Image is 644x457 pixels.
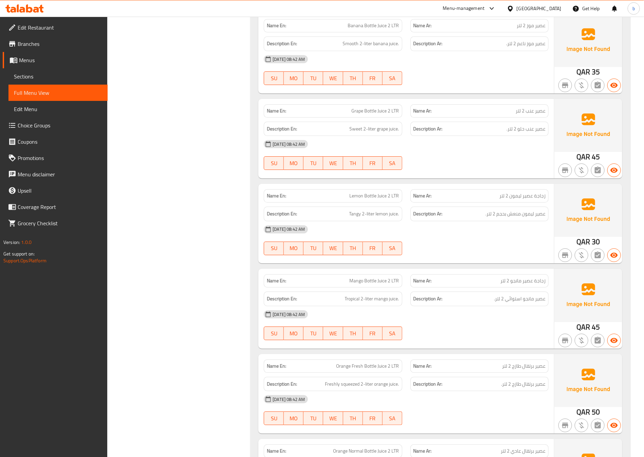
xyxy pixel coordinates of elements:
span: Tropical 2-liter mango juice. [345,295,399,303]
span: 1.0.0 [21,238,32,247]
span: QAR [577,320,590,334]
a: Coverage Report [3,199,108,215]
span: TU [306,158,320,168]
strong: Name En: [267,277,286,284]
strong: Name En: [267,22,286,29]
span: Edit Restaurant [18,23,102,32]
button: WE [323,411,343,425]
button: Purchased item [575,163,588,177]
span: MO [287,414,301,423]
span: WE [326,329,340,338]
span: MO [287,329,301,338]
span: Banana Bottle Juice 2 LTR [348,22,399,29]
button: WE [323,156,343,170]
img: Ae5nvW7+0k+MAAAAAElFTkSuQmCC [554,354,622,407]
a: Menu disclaimer [3,166,108,182]
span: SA [385,243,400,253]
a: Choice Groups [3,117,108,134]
button: Not has choices [591,334,605,347]
span: عصير ليمون منعش بحجم 2 لتر. [485,210,546,218]
span: [DATE] 08:42 AM [270,56,308,63]
a: Promotions [3,150,108,166]
div: Menu-management [443,4,485,13]
span: Upsell [18,187,102,195]
span: TU [306,329,320,338]
span: SU [267,73,281,83]
span: WE [326,414,340,423]
span: [DATE] 08:42 AM [270,141,308,147]
span: عصير موز 2 لتر [517,22,546,29]
span: زجاجة عصير مانجو 2 لتر [500,277,546,284]
button: MO [284,71,303,85]
a: Menus [3,52,108,68]
img: Ae5nvW7+0k+MAAAAAElFTkSuQmCC [554,184,622,237]
span: Orange Fresh Bottle Juice 2 LTR [336,363,399,370]
button: Available [607,248,621,262]
span: Freshly squeezed 2-liter orange juice. [325,380,399,388]
button: TH [343,411,363,425]
button: Available [607,334,621,347]
strong: Description En: [267,380,297,388]
strong: Description Ar: [413,125,443,133]
span: Lemon Bottle Juice 2 LTR [350,192,399,199]
button: FR [363,242,383,255]
span: Menu disclaimer [18,170,102,178]
button: WE [323,242,343,255]
span: FR [366,243,380,253]
button: WE [323,71,343,85]
button: SU [264,327,284,340]
span: SU [267,329,281,338]
button: Purchased item [575,248,588,262]
strong: Name Ar: [413,363,432,370]
img: Ae5nvW7+0k+MAAAAAElFTkSuQmCC [554,14,622,67]
strong: Name Ar: [413,447,432,455]
span: Promotions [18,154,102,162]
button: TU [303,411,323,425]
button: SA [383,242,402,255]
button: TU [303,242,323,255]
span: SA [385,73,400,83]
span: SA [385,158,400,168]
span: عصير عنب 2 لتر [516,107,546,115]
strong: Name En: [267,192,286,199]
span: TU [306,73,320,83]
strong: Name En: [267,107,286,115]
button: MO [284,327,303,340]
span: SA [385,329,400,338]
span: 35 [592,65,600,78]
a: Branches [3,36,108,52]
span: TH [346,414,360,423]
strong: Description Ar: [413,39,443,48]
button: Purchased item [575,78,588,92]
span: SA [385,414,400,423]
a: Edit Menu [8,101,108,117]
a: Grocery Checklist [3,215,108,231]
a: Coupons [3,134,108,150]
span: عصير برتقال طازج 2 لتر [502,363,546,370]
strong: Description Ar: [413,210,443,218]
strong: Name En: [267,363,286,370]
button: MO [284,242,303,255]
strong: Description Ar: [413,295,443,303]
span: TU [306,243,320,253]
span: MO [287,243,301,253]
span: 45 [592,320,600,334]
button: Purchased item [575,419,588,432]
span: Mango Bottle Juice 2 LTR [350,277,399,284]
span: 30 [592,235,600,248]
strong: Description En: [267,295,297,303]
span: زجاجة عصير ليمون 2 لتر [499,192,546,199]
span: Full Menu View [14,89,102,97]
span: عصير برتقال طازج 2 لتر. [501,380,546,388]
button: MO [284,156,303,170]
button: TU [303,327,323,340]
span: TH [346,329,360,338]
span: 50 [592,405,600,419]
span: Coverage Report [18,203,102,211]
button: Available [607,163,621,177]
a: Support.OpsPlatform [3,256,47,265]
button: FR [363,411,383,425]
button: SU [264,411,284,425]
strong: Name Ar: [413,192,432,199]
button: TH [343,156,363,170]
